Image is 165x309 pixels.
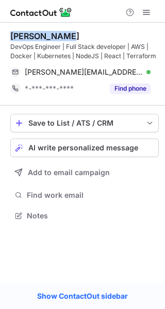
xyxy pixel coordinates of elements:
button: Find work email [10,188,159,202]
button: AI write personalized message [10,139,159,157]
div: Save to List / ATS / CRM [28,119,141,127]
button: save-profile-one-click [10,114,159,132]
span: [PERSON_NAME][EMAIL_ADDRESS][DOMAIN_NAME] [25,67,143,77]
span: Add to email campaign [28,168,110,177]
span: AI write personalized message [28,144,138,152]
div: [PERSON_NAME] [10,31,79,41]
a: Show ContactOut sidebar [27,288,138,304]
button: Add to email campaign [10,163,159,182]
span: Find work email [27,191,155,200]
div: DevOps Engineer | Full Stack developer | AWS | Docker | Kubernetes | NodeJS | React | Terraform [10,42,159,61]
button: Reveal Button [110,83,151,94]
img: ContactOut v5.3.10 [10,6,72,19]
button: Notes [10,209,159,223]
span: Notes [27,211,155,220]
